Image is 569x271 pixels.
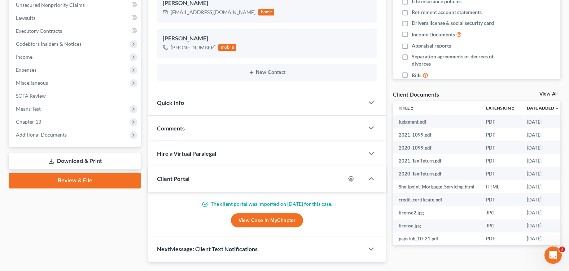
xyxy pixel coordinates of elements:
[521,193,565,206] td: [DATE]
[559,246,565,252] span: 2
[16,28,62,34] span: Executory Contracts
[9,153,141,170] a: Download & Print
[521,167,565,180] td: [DATE]
[555,106,559,111] i: expand_more
[218,44,236,51] div: mobile
[480,180,521,193] td: HTML
[480,141,521,154] td: PDF
[480,219,521,232] td: JPG
[412,72,421,79] span: Bills
[16,93,46,99] span: SOFA Review
[410,106,414,111] i: unfold_more
[412,31,455,38] span: Income Documents
[480,206,521,219] td: JPG
[486,105,515,111] a: Extensionunfold_more
[480,128,521,141] td: PDF
[393,154,480,167] td: 2021_TaxReturn.pdf
[258,9,274,15] div: home
[393,193,480,206] td: credit_certificate.pdf
[393,167,480,180] td: 2020_TaxReturn.pdf
[412,53,512,67] span: Separation agreements or decrees of divorces
[521,154,565,167] td: [DATE]
[10,25,141,37] a: Executory Contracts
[157,99,184,106] span: Quick Info
[521,180,565,193] td: [DATE]
[16,106,41,112] span: Means Test
[412,9,482,16] span: Retirement account statements
[480,115,521,128] td: PDF
[412,42,451,49] span: Appraisal reports
[544,246,562,264] iframe: Intercom live chat
[10,12,141,25] a: Lawsuits
[163,70,371,75] button: New Contact
[521,232,565,245] td: [DATE]
[9,173,141,188] a: Review & File
[16,54,32,60] span: Income
[16,119,41,125] span: Chapter 13
[231,213,303,228] a: View Case in MyChapter
[521,141,565,154] td: [DATE]
[521,206,565,219] td: [DATE]
[480,232,521,245] td: PDF
[393,180,480,193] td: Shellpoint_Mortgage_Servicing.html
[527,105,559,111] a: Date Added expand_more
[393,206,480,219] td: license2.jpg
[521,115,565,128] td: [DATE]
[521,128,565,141] td: [DATE]
[157,175,189,182] span: Client Portal
[171,9,255,16] div: [EMAIL_ADDRESS][DOMAIN_NAME]
[393,141,480,154] td: 2020_1099.pdf
[393,90,439,98] div: Client Documents
[16,15,35,21] span: Lawsuits
[521,219,565,232] td: [DATE]
[16,132,67,138] span: Additional Documents
[480,154,521,167] td: PDF
[16,67,36,73] span: Expenses
[393,115,480,128] td: judgment.pdf
[16,2,85,8] span: Unsecured Nonpriority Claims
[412,19,494,27] span: Drivers license & social security card
[539,92,557,97] a: View All
[16,80,48,86] span: Miscellaneous
[393,128,480,141] td: 2021_1099.pdf
[16,41,82,47] span: Codebtors Insiders & Notices
[157,245,258,252] span: NextMessage: Client Text Notifications
[399,105,414,111] a: Titleunfold_more
[157,200,377,208] p: The client portal was imported on [DATE] for this case.
[393,219,480,232] td: license.jpg
[10,89,141,102] a: SOFA Review
[157,150,216,157] span: Hire a Virtual Paralegal
[480,193,521,206] td: PDF
[393,232,480,245] td: paystub_10-21.pdf
[171,44,215,51] div: [PHONE_NUMBER]
[157,125,185,132] span: Comments
[511,106,515,111] i: unfold_more
[480,167,521,180] td: PDF
[163,34,371,43] div: [PERSON_NAME]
